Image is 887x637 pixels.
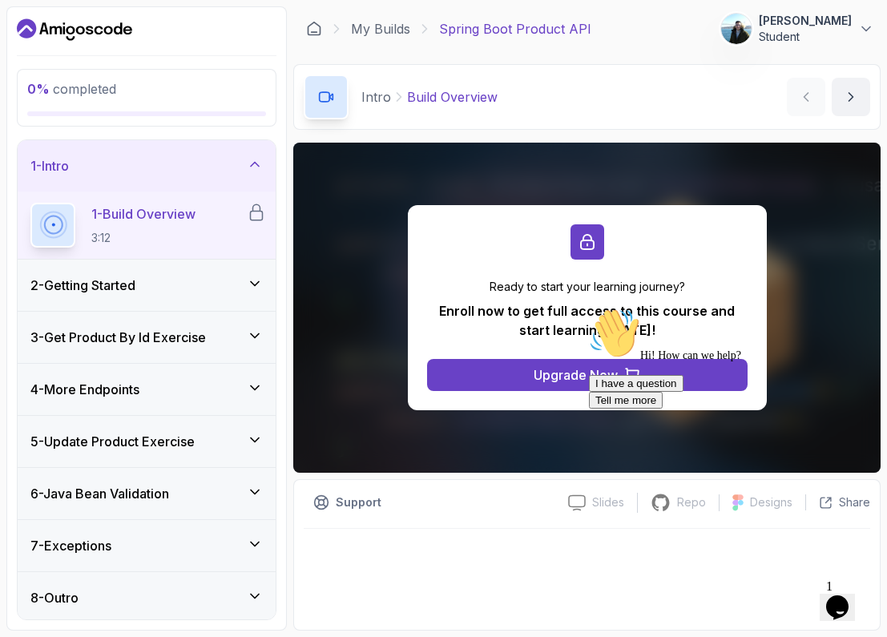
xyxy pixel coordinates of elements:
[91,230,196,246] p: 3:12
[30,536,111,555] h3: 7 - Exceptions
[306,21,322,37] a: Dashboard
[27,81,116,97] span: completed
[351,19,410,38] a: My Builds
[721,14,752,44] img: user profile image
[759,13,852,29] p: [PERSON_NAME]
[6,48,159,60] span: Hi! How can we help?
[30,484,169,503] h3: 6 - Java Bean Validation
[18,312,276,363] button: 3-Get Product By Id Exercise
[30,380,139,399] h3: 4 - More Endpoints
[361,87,391,107] p: Intro
[30,156,69,175] h3: 1 - Intro
[439,19,591,38] p: Spring Boot Product API
[583,301,871,565] iframe: chat widget
[18,520,276,571] button: 7-Exceptions
[30,588,79,607] h3: 8 - Outro
[30,432,195,451] h3: 5 - Update Product Exercise
[27,81,50,97] span: 0 %
[6,6,295,107] div: 👋Hi! How can we help?I have a questionTell me more
[6,6,58,58] img: :wave:
[427,279,748,295] p: Ready to start your learning journey?
[30,203,263,248] button: 1-Build Overview3:12
[407,87,498,107] p: Build Overview
[18,416,276,467] button: 5-Update Product Exercise
[18,260,276,311] button: 2-Getting Started
[6,91,80,107] button: Tell me more
[91,204,196,224] p: 1 - Build Overview
[427,359,748,391] button: Upgrade Now
[17,17,132,42] a: Dashboard
[336,494,381,510] p: Support
[18,468,276,519] button: 6-Java Bean Validation
[30,276,135,295] h3: 2 - Getting Started
[832,78,870,116] button: next content
[304,490,391,515] button: Support button
[6,74,101,91] button: I have a question
[720,13,874,45] button: user profile image[PERSON_NAME]Student
[787,78,825,116] button: previous content
[30,328,206,347] h3: 3 - Get Product By Id Exercise
[427,301,748,340] p: Enroll now to get full access to this course and start learning [DATE]!
[820,573,871,621] iframe: chat widget
[18,140,276,192] button: 1-Intro
[759,29,852,45] p: Student
[534,365,618,385] div: Upgrade Now
[18,364,276,415] button: 4-More Endpoints
[18,572,276,623] button: 8-Outro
